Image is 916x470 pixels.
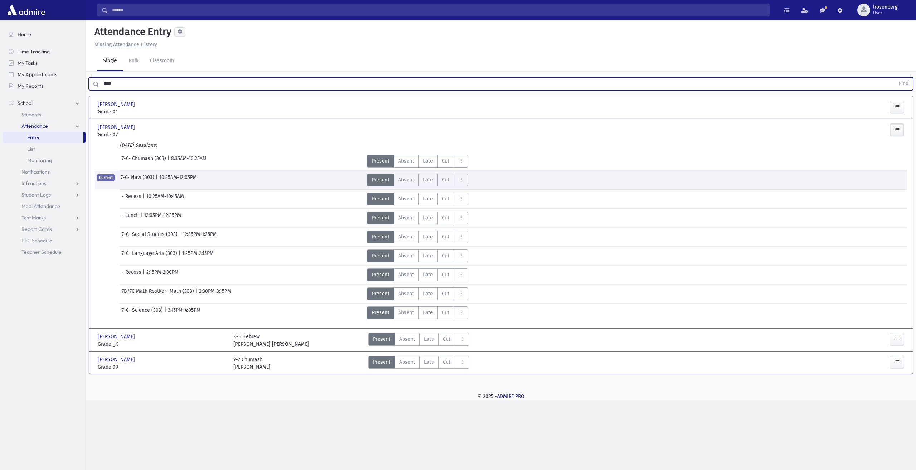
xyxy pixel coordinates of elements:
button: Find [895,78,913,90]
span: Absent [399,358,415,366]
a: Classroom [144,51,180,71]
span: Report Cards [21,226,52,232]
span: Present [372,271,389,278]
span: Infractions [21,180,46,186]
span: Present [372,214,389,222]
div: K-5 Hebrew [PERSON_NAME] [PERSON_NAME] [233,333,309,348]
span: Present [372,176,389,184]
span: Absent [398,157,414,165]
div: AttTypes [367,212,468,224]
span: Present [372,195,389,203]
span: Home [18,31,31,38]
a: Test Marks [3,212,86,223]
span: 10:25AM-10:45AM [146,193,184,205]
a: List [3,143,86,155]
div: 9-2 Chumash [PERSON_NAME] [233,356,271,371]
span: 7-C- Navi (303) [121,174,156,186]
span: Cut [442,157,449,165]
span: - Lunch [122,212,140,224]
span: Late [423,233,433,241]
a: My Appointments [3,69,86,80]
span: Late [423,252,433,260]
span: - Recess [122,193,143,205]
div: AttTypes [367,174,468,186]
u: Missing Attendance History [94,42,157,48]
div: AttTypes [368,356,469,371]
span: My Tasks [18,60,38,66]
span: Cut [442,233,449,241]
span: Students [21,111,41,118]
span: Absent [398,214,414,222]
div: © 2025 - [97,393,905,400]
div: AttTypes [367,249,468,262]
span: Cut [442,195,449,203]
span: | [156,174,159,186]
a: Monitoring [3,155,86,166]
span: - Recess [122,268,143,281]
span: Late [424,358,434,366]
i: [DATE] Sessions: [120,142,157,148]
span: Test Marks [21,214,46,221]
a: Students [3,109,86,120]
span: 12:05PM-12:35PM [144,212,181,224]
span: Late [423,271,433,278]
div: AttTypes [368,333,469,348]
span: 2:30PM-3:15PM [199,287,231,300]
span: Late [423,309,433,316]
span: 3:15PM-4:05PM [168,306,200,319]
a: Entry [3,132,83,143]
span: Notifications [21,169,50,175]
span: Late [423,290,433,297]
span: Absent [398,195,414,203]
span: Present [373,335,390,343]
span: Cut [442,252,449,260]
span: 12:35PM-1:25PM [182,231,217,243]
a: Attendance [3,120,86,132]
a: Time Tracking [3,46,86,57]
div: AttTypes [367,231,468,243]
span: Cut [443,335,450,343]
a: Student Logs [3,189,86,200]
div: AttTypes [367,306,468,319]
span: Absent [399,335,415,343]
span: Absent [398,252,414,260]
span: Cut [442,271,449,278]
span: Time Tracking [18,48,50,55]
span: Current [97,174,115,181]
span: Late [424,335,434,343]
span: Present [373,358,390,366]
a: Missing Attendance History [92,42,157,48]
h5: Attendance Entry [92,26,171,38]
span: 8:35AM-10:25AM [171,155,206,168]
div: AttTypes [367,287,468,300]
span: | [179,231,182,243]
span: Monitoring [27,157,52,164]
div: AttTypes [367,155,468,168]
span: 7-C- Science (303) [122,306,164,319]
span: Cut [442,176,449,184]
span: Entry [27,134,39,141]
img: AdmirePro [6,3,47,17]
a: School [3,97,86,109]
span: My Appointments [18,71,57,78]
span: Grade 01 [98,108,226,116]
span: Late [423,214,433,222]
a: Report Cards [3,223,86,235]
span: [PERSON_NAME] [98,356,136,363]
span: Absent [398,176,414,184]
span: Late [423,195,433,203]
span: Grade 09 [98,363,226,371]
span: Absent [398,290,414,297]
a: My Tasks [3,57,86,69]
a: Bulk [123,51,144,71]
input: Search [108,4,769,16]
span: Student Logs [21,192,51,198]
span: [PERSON_NAME] [98,333,136,340]
span: List [27,146,35,152]
span: Cut [442,309,449,316]
div: AttTypes [367,268,468,281]
span: 7-C- Chumash (303) [122,155,167,168]
span: PTC Schedule [21,237,52,244]
div: AttTypes [367,193,468,205]
a: Teacher Schedule [3,246,86,258]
